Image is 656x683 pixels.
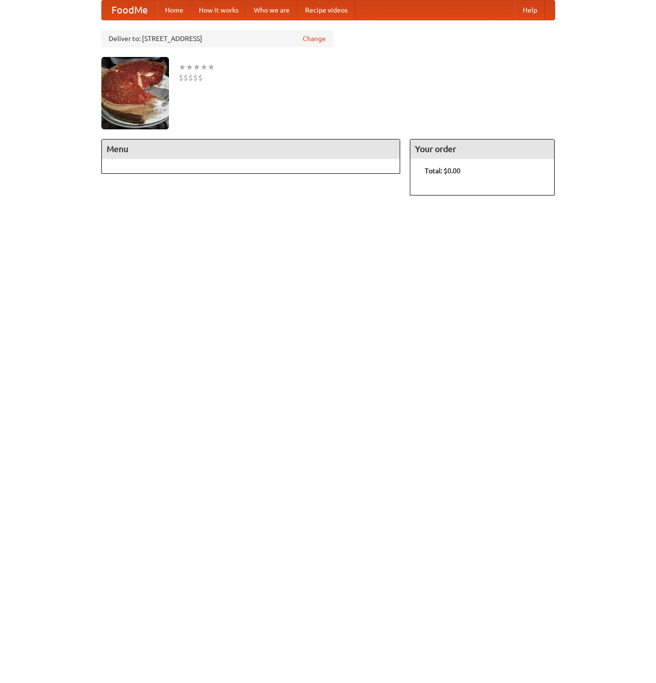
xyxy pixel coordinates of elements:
a: How it works [191,0,246,20]
li: $ [183,72,188,83]
a: Who we are [246,0,297,20]
div: Deliver to: [STREET_ADDRESS] [101,30,333,47]
img: angular.jpg [101,57,169,129]
h4: Menu [102,139,400,159]
li: $ [179,72,183,83]
a: Help [515,0,545,20]
a: Change [303,34,326,43]
li: $ [188,72,193,83]
li: $ [198,72,203,83]
li: ★ [200,62,208,72]
a: FoodMe [102,0,157,20]
h4: Your order [410,139,554,159]
li: ★ [193,62,200,72]
b: Total: $0.00 [425,167,461,175]
li: ★ [186,62,193,72]
li: ★ [179,62,186,72]
a: Home [157,0,191,20]
li: $ [193,72,198,83]
li: ★ [208,62,215,72]
a: Recipe videos [297,0,355,20]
